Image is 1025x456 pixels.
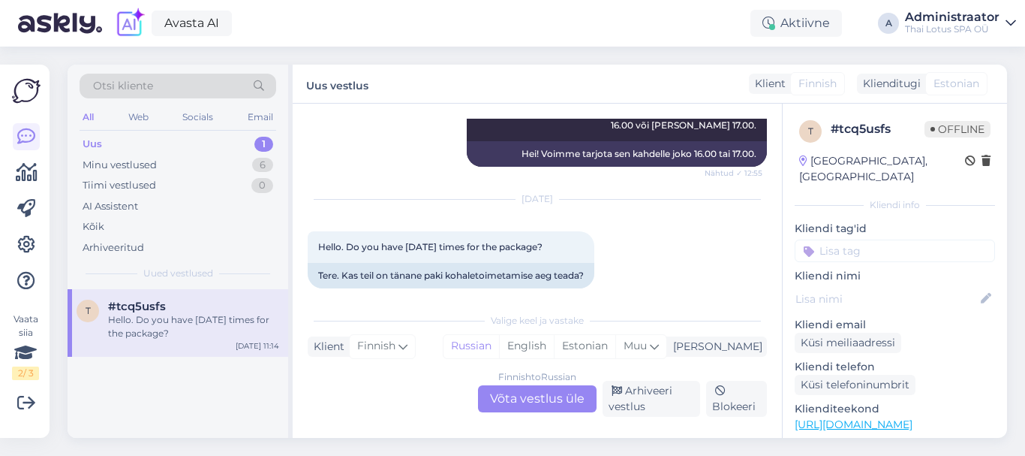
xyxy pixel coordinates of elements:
[795,333,901,353] div: Küsi meiliaadressi
[498,370,576,384] div: Finnish to Russian
[905,11,1016,35] a: AdministraatorThai Lotus SPA OÜ
[254,137,273,152] div: 1
[467,141,767,167] div: Hei! Voimme tarjota sen kahdelle joko 16.00 tai 17.00.
[749,76,786,92] div: Klient
[795,268,995,284] p: Kliendi nimi
[667,339,762,355] div: [PERSON_NAME]
[306,74,368,94] label: Uus vestlus
[795,221,995,237] p: Kliendi tag'id
[795,240,995,262] input: Lisa tag
[83,158,157,173] div: Minu vestlused
[624,339,647,352] span: Muu
[143,267,213,280] span: Uued vestlused
[795,291,978,307] input: Lisa nimi
[357,338,395,355] span: Finnish
[308,339,344,355] div: Klient
[312,289,368,300] span: 11:14
[83,178,156,193] div: Tiimi vestlused
[795,437,995,451] p: Vaata edasi ...
[245,107,276,127] div: Email
[799,153,965,185] div: [GEOGRAPHIC_DATA], [GEOGRAPHIC_DATA]
[251,178,273,193] div: 0
[905,11,999,23] div: Administraator
[795,418,912,431] a: [URL][DOMAIN_NAME]
[308,192,767,206] div: [DATE]
[499,335,554,358] div: English
[108,300,166,313] span: #tcq5usfs
[795,317,995,333] p: Kliendi email
[308,314,767,328] div: Valige keel ja vastake
[831,120,924,138] div: # tcq5usfs
[83,219,104,234] div: Kõik
[795,375,915,395] div: Küsi telefoninumbrit
[12,77,41,105] img: Askly Logo
[80,107,97,127] div: All
[706,381,767,417] div: Blokeeri
[83,199,138,214] div: AI Assistent
[236,340,279,352] div: [DATE] 11:14
[83,240,144,255] div: Arhiveeritud
[795,198,995,212] div: Kliendi info
[252,158,273,173] div: 6
[86,305,91,316] span: t
[878,13,899,34] div: A
[750,10,842,37] div: Aktiivne
[603,381,700,417] div: Arhiveeri vestlus
[705,168,762,179] span: Nähtud ✓ 12:55
[125,107,152,127] div: Web
[798,76,837,92] span: Finnish
[857,76,921,92] div: Klienditugi
[114,8,146,39] img: explore-ai
[808,125,813,137] span: t
[12,367,39,380] div: 2 / 3
[179,107,216,127] div: Socials
[905,23,999,35] div: Thai Lotus SPA OÜ
[933,76,979,92] span: Estonian
[93,78,153,94] span: Otsi kliente
[318,241,543,252] span: Hello. Do you have [DATE] times for the package?
[108,313,279,340] div: Hello. Do you have [DATE] times for the package?
[924,121,990,137] span: Offline
[443,335,499,358] div: Russian
[478,385,597,412] div: Võta vestlus üle
[554,335,615,358] div: Estonian
[12,313,39,380] div: Vaata siia
[308,263,594,288] div: Tere. Kas teil on tänane paki kohaletoimetamise aeg teada?
[795,401,995,417] p: Klienditeekond
[795,359,995,375] p: Kliendi telefon
[152,11,232,36] a: Avasta AI
[83,137,102,152] div: Uus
